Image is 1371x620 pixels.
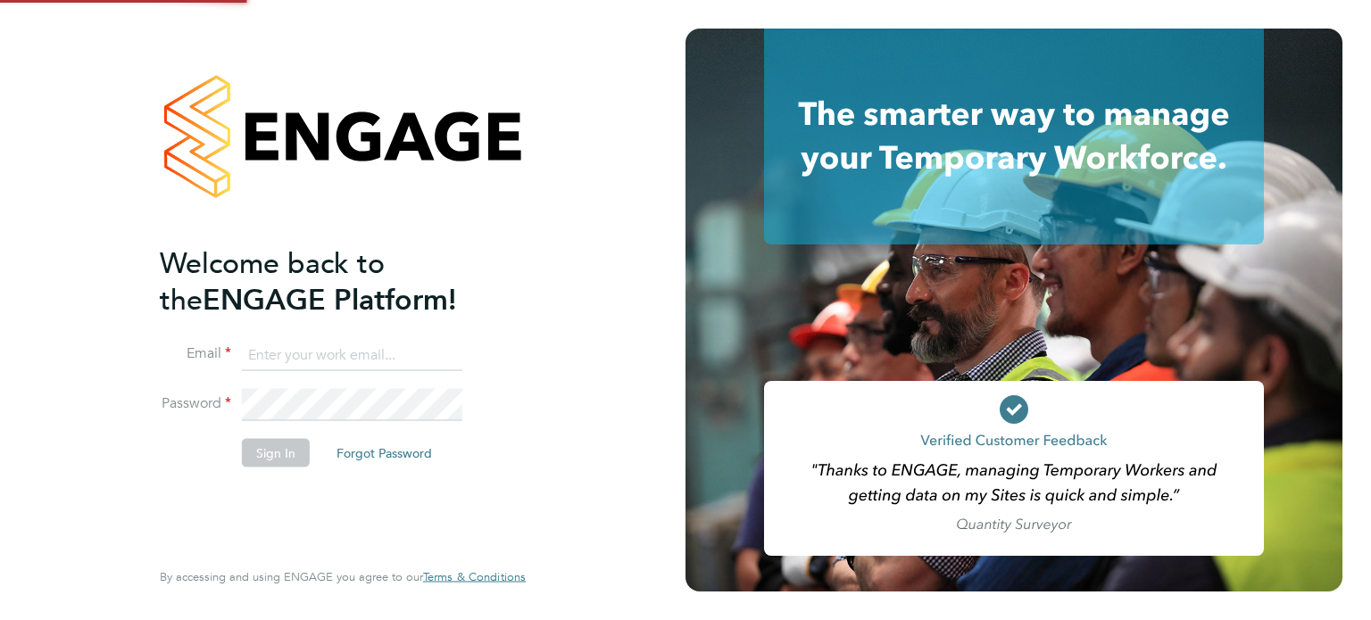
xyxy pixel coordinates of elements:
[423,570,526,584] a: Terms & Conditions
[160,344,231,363] label: Email
[423,569,526,584] span: Terms & Conditions
[160,394,231,413] label: Password
[160,569,526,584] span: By accessing and using ENGAGE you agree to our
[160,244,508,318] h2: ENGAGE Platform!
[242,439,310,467] button: Sign In
[322,439,446,467] button: Forgot Password
[242,339,462,371] input: Enter your work email...
[160,245,385,317] span: Welcome back to the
